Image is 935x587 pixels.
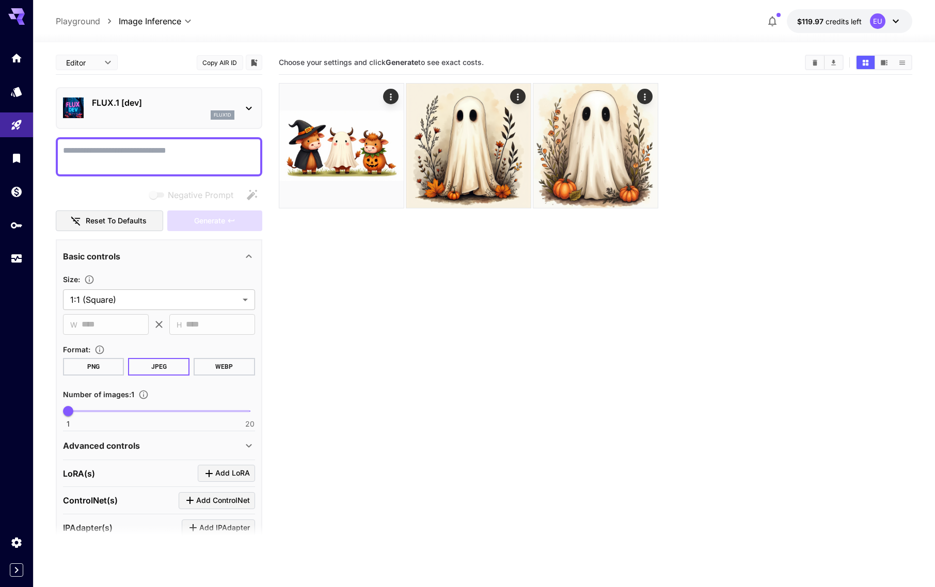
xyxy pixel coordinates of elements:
[63,521,113,534] p: IPAdapter(s)
[806,56,824,69] button: Clear Images
[63,250,120,263] p: Basic controls
[63,92,255,124] div: FLUX.1 [dev]flux1d
[198,465,255,482] button: Click to add LoRA
[63,345,90,354] span: Format :
[510,89,526,104] div: Actions
[386,58,418,67] b: Generate
[826,17,862,26] span: credits left
[63,244,255,269] div: Basic controls
[63,358,124,376] button: PNG
[797,16,862,27] div: $119.9677
[56,15,119,27] nav: breadcrumb
[70,319,77,331] span: W
[805,55,844,70] div: Clear ImagesDownload All
[214,111,231,119] p: flux1d
[92,96,234,109] p: FLUX.1 [dev]
[215,467,250,480] span: Add LoRA
[177,319,182,331] span: H
[63,467,95,480] p: LoRA(s)
[279,84,404,208] img: 9k=
[533,84,658,208] img: 9k=
[147,188,242,201] span: Negative prompts are not compatible with the selected model.
[797,17,826,26] span: $119.97
[56,15,100,27] a: Playground
[10,252,23,265] div: Usage
[196,494,250,507] span: Add ControlNet
[857,56,875,69] button: Show images in grid view
[67,419,70,429] span: 1
[10,219,23,232] div: API Keys
[199,521,250,534] span: Add IPAdapter
[787,9,912,33] button: $119.9677EU
[870,13,885,29] div: EU
[70,293,239,306] span: 1:1 (Square)
[893,56,911,69] button: Show images in list view
[128,358,189,376] button: JPEG
[855,55,912,70] div: Show images in grid viewShow images in video viewShow images in list view
[10,119,23,132] div: Playground
[10,185,23,198] div: Wallet
[825,56,843,69] button: Download All
[383,89,399,104] div: Actions
[875,56,893,69] button: Show images in video view
[134,389,153,400] button: Specify how many images to generate in a single request. Each image generation will be charged se...
[90,345,109,355] button: Choose the file format for the output image.
[63,275,80,284] span: Size :
[10,536,23,549] div: Settings
[197,55,243,70] button: Copy AIR ID
[182,519,255,536] button: Click to add IPAdapter
[10,85,23,98] div: Models
[179,492,255,509] button: Click to add ControlNet
[10,52,23,64] div: Home
[245,419,255,429] span: 20
[63,390,134,399] span: Number of images : 1
[63,439,140,452] p: Advanced controls
[10,563,23,577] button: Expand sidebar
[168,189,233,201] span: Negative Prompt
[63,494,118,507] p: ControlNet(s)
[194,358,255,376] button: WEBP
[80,274,99,285] button: Adjust the dimensions of the generated image by specifying its width and height in pixels, or sel...
[66,57,98,68] span: Editor
[637,89,653,104] div: Actions
[406,84,531,208] img: AdxJRf8PmdjXAAAAAElFTkSuQmCC
[119,15,181,27] span: Image Inference
[249,56,259,69] button: Add to library
[10,152,23,165] div: Library
[56,210,163,232] button: Reset to defaults
[279,58,484,67] span: Choose your settings and click to see exact costs.
[63,433,255,458] div: Advanced controls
